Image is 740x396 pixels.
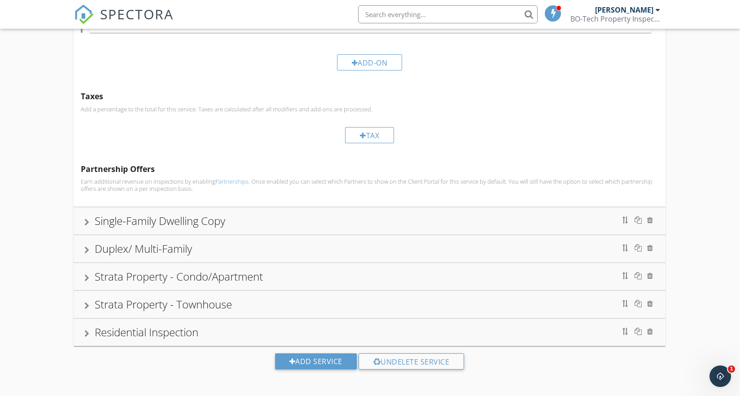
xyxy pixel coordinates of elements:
p: Earn additional revenue on inspections by enabling . Once enabled you can select which Partners t... [81,178,658,192]
div: Single-Family Dwelling Copy [95,213,225,228]
div: Add Service [275,353,357,370]
div: Strata Property - Townhouse [95,297,232,312]
iframe: Intercom live chat [709,365,731,387]
div: BO-Tech Property Inspections Ltd. [570,14,660,23]
div: Residential Inspection [95,325,198,339]
div: Duplex/ Multi-Family [95,241,192,256]
input: Search everything... [358,5,538,23]
a: Partnerships [215,177,249,185]
div: Tax [345,127,394,143]
a: SPECTORA [74,12,174,31]
span: SPECTORA [100,4,174,23]
img: The Best Home Inspection Software - Spectora [74,4,94,24]
p: Add a percentage to the total for this service. Taxes are calculated after all modifiers and add-... [81,106,658,113]
div: [PERSON_NAME] [595,5,653,14]
div: Undelete Service [359,353,464,370]
span: 1 [728,365,735,373]
div: Strata Property - Condo/Apartment [95,269,263,284]
h5: Taxes [81,92,658,101]
div: Add-On [337,54,403,70]
h5: Partnership Offers [81,164,658,173]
